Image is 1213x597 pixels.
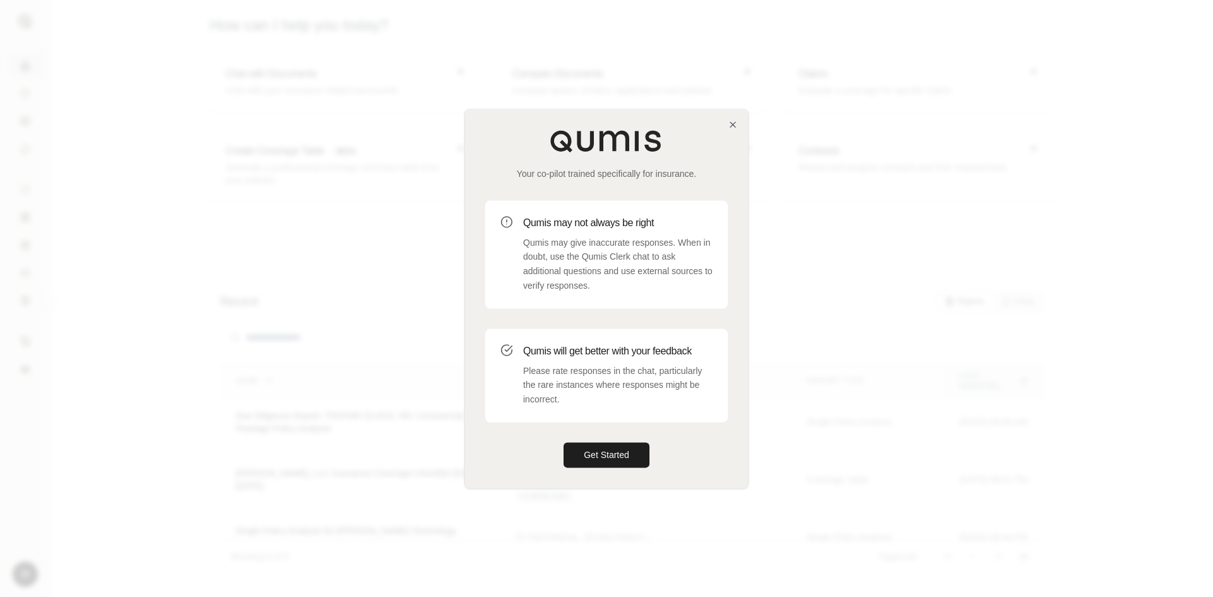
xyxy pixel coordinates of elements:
[523,215,713,231] h3: Qumis may not always be right
[523,344,713,359] h3: Qumis will get better with your feedback
[564,442,649,467] button: Get Started
[523,364,713,407] p: Please rate responses in the chat, particularly the rare instances where responses might be incor...
[523,236,713,293] p: Qumis may give inaccurate responses. When in doubt, use the Qumis Clerk chat to ask additional qu...
[550,130,663,152] img: Qumis Logo
[485,167,728,180] p: Your co-pilot trained specifically for insurance.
